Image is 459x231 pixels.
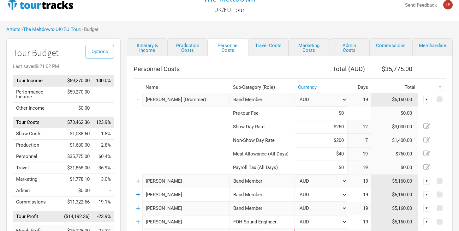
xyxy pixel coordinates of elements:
div: Last saved 8:21:02 PM [13,64,114,69]
td: Tour Costs [13,117,61,128]
td: Other Income [13,102,61,114]
td: Commissions [13,197,61,208]
td: Tour Income [13,75,61,87]
div: ▼ [423,218,430,225]
td: $5,160.00 [371,174,419,188]
input: eg: Ringo [142,188,230,202]
div: ▼ [423,96,430,103]
input: eg: Miles [142,93,230,106]
td: Admin as % of Tour Income [93,185,114,197]
button: Options [86,45,114,58]
td: Personnel [13,151,61,162]
a: Merchandise [412,38,453,56]
td: Payroll Tax (All Days) [230,161,295,174]
td: $35,775.00 [61,151,93,162]
td: $5,160.00 [371,215,419,229]
a: Production Costs [167,38,208,56]
td: 19 [347,202,371,215]
th: Total [371,82,419,93]
td: Pre-tour Fee [230,106,295,120]
div: FOH Sound Engineer [230,215,295,229]
td: Meal Allowance (All Days) [230,147,295,161]
div: ▼ [437,84,444,91]
strong: Send Feedback [405,2,437,8]
td: $21,868.00 [61,162,93,174]
td: Travel [13,162,61,174]
th: Days [347,82,371,93]
a: - [137,95,139,104]
span: > Budget [80,27,98,32]
td: 19 [347,174,371,188]
td: $0.00 [61,102,93,114]
td: $5,160.00 [371,202,419,215]
span: Options [92,49,108,54]
td: Marketing [13,174,61,185]
td: Personnel as % of Tour Income [93,151,114,162]
a: Travel Costs [248,38,289,56]
a: UK/EU Tour [214,3,245,16]
td: $760.00 [371,147,419,161]
a: Personnel Costs [208,38,248,56]
a: + [136,177,140,185]
td: Production as % of Tour Income [93,140,114,151]
td: $11,322.66 [61,197,93,208]
a: UK/EU Tour [56,27,80,32]
div: ▼ [423,191,430,198]
td: $1,680.00 [61,140,93,151]
td: $0.00 [371,106,419,120]
a: + [136,191,140,199]
a: Itinerary & Income [127,38,167,56]
input: eg: George [142,174,230,188]
td: $59,270.00 [61,86,93,102]
td: 19 [347,93,371,106]
td: Tour Profit [13,211,61,222]
td: Show Day Rate [230,120,295,134]
td: Tour Income as % of Tour Income [93,75,114,87]
h1: Tour Budget [13,48,114,58]
a: Commissions [369,38,412,56]
td: $3,000.00 [371,120,419,134]
th: $35,775.00 [371,63,419,75]
td: $5,160.00 [371,188,419,202]
th: Sub-Category (Role) [230,82,295,93]
th: Name [142,82,230,93]
h2: UK/EU Tour [214,6,245,13]
td: $1,400.00 [371,134,419,147]
input: eg: Sheena [142,202,230,215]
td: $59,270.00 [61,75,93,87]
div: Band Member [230,188,295,202]
td: Performance Income [13,86,61,102]
td: ($14,192.36) [61,211,93,222]
td: $0.00 [61,185,93,197]
div: ▼ [423,205,430,212]
td: Show Costs as % of Tour Income [93,128,114,140]
div: ▼ [423,178,430,185]
td: 19 [347,215,371,229]
span: > [21,27,53,32]
th: Personnel Costs [134,63,295,75]
td: Commissions as % of Tour Income [93,197,114,208]
th: Total ( AUD ) [295,63,371,75]
td: $5,160.00 [371,93,419,106]
a: Marketing Costs [289,38,329,56]
td: $1,038.60 [61,128,93,140]
td: Performance Income as % of Tour Income [93,86,114,102]
a: The Meltdown [23,27,53,32]
td: Show Costs [13,128,61,140]
td: $73,462.36 [61,117,93,128]
td: Production [13,140,61,151]
a: + [136,218,140,226]
div: Band Member [230,174,295,188]
div: Band Member [230,202,295,215]
td: Travel as % of Tour Income [93,162,114,174]
input: eg: Yoko [142,215,230,229]
td: Non-Show Day Rate [230,134,295,147]
td: 19 [347,188,371,202]
td: Tour Costs as % of Tour Income [93,117,114,128]
td: $0.00 [371,161,419,174]
a: Artists [6,27,21,32]
div: Band Member [230,93,295,106]
td: $1,778.10 [61,174,93,185]
td: Admin [13,185,61,197]
a: Currency [298,84,317,90]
